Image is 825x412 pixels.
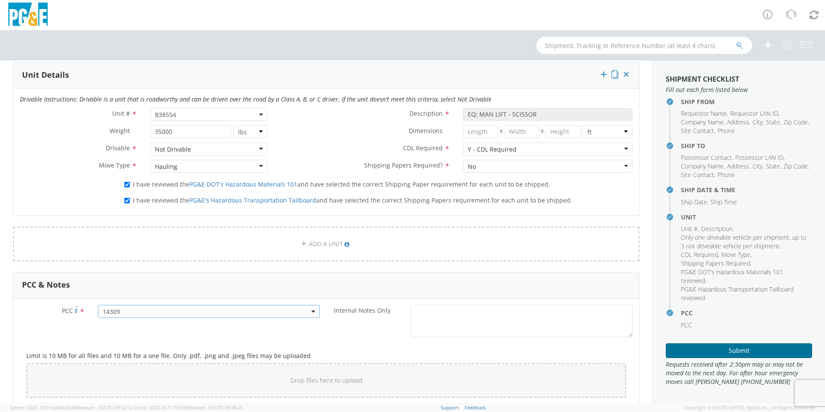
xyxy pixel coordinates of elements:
li: , [681,153,733,162]
span: Description [409,109,443,117]
li: , [753,118,764,127]
span: Company Name [681,118,724,126]
h3: PCC & Notes [22,281,70,289]
span: master, [DATE] 09:52:52 [80,404,132,411]
button: Submit [666,343,812,358]
span: PG&E DOT's Hazardous Materials 101 reviewed [681,268,783,285]
li: , [681,118,725,127]
span: City [753,162,762,170]
a: ADD A UNIT [13,227,639,261]
div: Hauling [155,162,177,171]
span: Client: 2025.18.0-71d3358 [134,404,243,411]
a: Support [441,404,459,411]
span: 14309 [98,305,320,318]
a: PG&E DOT's Hazardous Materials 101 [189,180,297,188]
li: , [681,250,719,259]
li: , [727,162,750,171]
span: Company Name [681,162,724,170]
span: Drivable [106,144,130,152]
h4: PCC [681,310,812,316]
span: Possessor LAN ID [735,153,784,162]
input: I have reviewed thePG&E DOT's Hazardous Materials 101and have selected the correct Shipping Paper... [124,182,130,187]
span: Move Type [721,250,750,259]
span: X [498,125,504,138]
span: Phone [718,127,735,135]
span: Shipping Papers Required? [364,161,443,169]
a: Feedback [465,404,486,411]
span: Ship Date [681,198,707,206]
li: , [784,162,809,171]
span: I have reviewed the and have selected the correct Shipping Paper requirement for each unit to be ... [133,180,550,188]
input: Height [545,125,581,138]
li: , [784,118,809,127]
li: , [721,250,752,259]
span: Phone [718,171,735,179]
li: , [730,109,780,118]
span: Move Type [99,161,130,169]
span: Address [727,162,749,170]
span: Address [727,118,749,126]
li: , [681,198,708,206]
span: Drop files here to upload [290,376,362,384]
span: I have reviewed the and have selected the correct Shipping Papers requirement for each unit to be... [133,196,572,204]
span: Description [701,225,732,233]
h4: Ship Date & Time [681,187,812,193]
input: Width [504,125,539,138]
span: PCC [62,307,73,315]
li: , [681,268,810,285]
li: , [681,127,715,135]
strong: Shipment Checklist [666,74,739,84]
span: Possessor Contact [681,153,732,162]
span: City [753,118,762,126]
h4: Ship From [681,98,812,105]
li: , [681,162,725,171]
span: CDL Required [681,250,718,259]
li: , [766,118,781,127]
span: Shipping Papers Required [681,259,750,267]
span: Requestor LAN ID [730,109,778,117]
div: Not Drivable [155,145,191,154]
input: Shipment, Tracking or Reference Number (at least 4 chars) [536,37,752,54]
span: Only one driveable vehicle per shipment, up to 3 not driveable vehicle per shipment [681,233,806,250]
span: Server: 2025.18.0-bb0e0c2bd68 [10,404,132,411]
span: Zip Code [784,118,808,126]
h3: Unit Details [22,71,69,79]
span: PCC [681,321,692,329]
a: PG&E's Hazardous Transportation Tailboard [189,196,316,204]
li: , [681,225,699,233]
li: , [681,109,728,118]
span: 14309 [103,307,315,316]
li: , [681,259,751,268]
li: , [735,153,785,162]
span: B38554 [150,108,268,121]
span: Site Contact [681,127,714,135]
span: PG&E Hazardous Transportation Tailboard reviewed [681,285,794,302]
li: , [681,233,810,250]
div: Y - CDL Required [468,145,516,154]
span: Weight [110,127,130,135]
span: Ship Time [711,198,737,206]
span: Site Contact [681,171,714,179]
li: , [681,171,715,179]
li: , [766,162,781,171]
span: Unit # [112,109,130,117]
span: Dimensions [409,127,443,135]
span: Requests received after 2:30pm may or may not be moved to the next day. For after hour emergency ... [666,360,812,386]
span: Unit # [681,225,698,233]
span: Zip Code [784,162,808,170]
img: pge-logo-06675f144f4cfa6a6814.png [6,3,50,28]
span: State [766,162,780,170]
span: master, [DATE] 09:46:25 [190,404,243,411]
span: State [766,118,780,126]
span: Fill out each form listed below [666,86,812,94]
span: B38554 [155,111,263,119]
li: , [753,162,764,171]
h4: Ship To [681,143,812,149]
span: Requestor Name [681,109,727,117]
div: No [468,162,476,171]
span: X [539,125,545,138]
li: , [727,118,750,127]
h4: Unit [681,214,812,220]
span: CDL Required [403,144,443,152]
i: Drivable Instructions: Drivable is a unit that is roadworthy and can be driven over the road by a... [20,95,491,103]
